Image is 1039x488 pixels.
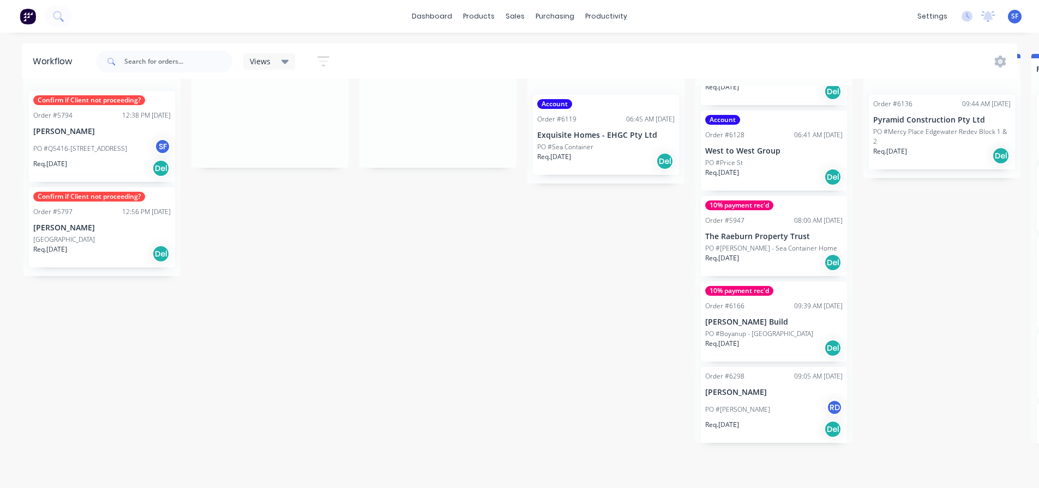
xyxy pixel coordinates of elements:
[122,207,171,217] div: 12:56 PM [DATE]
[33,192,145,202] div: Confirm if Client not proceeding?
[537,114,576,124] div: Order #6119
[20,8,36,25] img: Factory
[500,8,530,25] div: sales
[533,95,679,175] div: AccountOrder #611906:45 AM [DATE]Exquisite Homes - EHGC Pty LtdPO #Sea ContainerReq.[DATE]Del
[33,245,67,254] p: Req. [DATE]
[530,8,580,25] div: purchasing
[705,130,744,140] div: Order #6128
[656,152,674,170] div: Del
[537,131,675,140] p: Exquisite Homes - EHGC Pty Ltd
[705,329,813,339] p: PO #Boyanup - [GEOGRAPHIC_DATA]
[1011,11,1018,21] span: SF
[705,420,739,430] p: Req. [DATE]
[406,8,458,25] a: dashboard
[701,282,847,362] div: 10% payment rec'dOrder #616609:39 AM [DATE][PERSON_NAME] BuildPO #Boyanup - [GEOGRAPHIC_DATA]Req....
[705,158,743,168] p: PO #Price St
[537,142,593,152] p: PO #Sea Container
[626,114,675,124] div: 06:45 AM [DATE]
[824,168,842,186] div: Del
[154,138,171,155] div: SF
[33,144,127,154] p: PO #Q5416-[STREET_ADDRESS]
[869,95,1015,169] div: Order #613609:44 AM [DATE]Pyramid Construction Pty LtdPO #Mercy Place Edgewater Redev Block 1 & 2...
[962,99,1011,109] div: 09:44 AM [DATE]
[152,160,170,177] div: Del
[705,318,843,327] p: [PERSON_NAME] Build
[701,196,847,276] div: 10% payment rec'dOrder #594708:00 AM [DATE]The Raeburn Property TrustPO #[PERSON_NAME] - Sea Cont...
[537,152,571,162] p: Req. [DATE]
[705,371,744,381] div: Order #6298
[873,115,1011,125] p: Pyramid Construction Pty Ltd
[33,95,145,105] div: Confirm if Client not proceeding?
[33,207,73,217] div: Order #5797
[33,55,77,68] div: Workflow
[537,99,572,109] div: Account
[824,254,842,271] div: Del
[794,371,843,381] div: 09:05 AM [DATE]
[824,420,842,438] div: Del
[580,8,633,25] div: productivity
[705,82,739,92] p: Req. [DATE]
[701,111,847,191] div: AccountOrder #612806:41 AM [DATE]West to West GroupPO #Price StReq.[DATE]Del
[33,127,171,136] p: [PERSON_NAME]
[33,235,95,245] p: [GEOGRAPHIC_DATA]
[794,216,843,225] div: 08:00 AM [DATE]
[705,405,770,414] p: PO #[PERSON_NAME]
[33,159,67,169] p: Req. [DATE]
[29,91,175,182] div: Confirm if Client not proceeding?Order #579412:38 PM [DATE][PERSON_NAME]PO #Q5416-[STREET_ADDRESS...
[705,216,744,225] div: Order #5947
[458,8,500,25] div: products
[705,200,773,210] div: 10% payment rec'd
[705,232,843,241] p: The Raeburn Property Trust
[152,245,170,263] div: Del
[705,168,739,178] p: Req. [DATE]
[873,99,912,109] div: Order #6136
[122,111,171,120] div: 12:38 PM [DATE]
[705,286,773,296] div: 10% payment rec'd
[873,147,907,156] p: Req. [DATE]
[250,56,271,67] span: Views
[705,339,739,349] p: Req. [DATE]
[873,127,1011,147] p: PO #Mercy Place Edgewater Redev Block 1 & 2
[124,51,232,72] input: Search for orders...
[705,243,837,253] p: PO #[PERSON_NAME] - Sea Container Home
[33,223,171,233] p: [PERSON_NAME]
[701,367,847,443] div: Order #629809:05 AM [DATE][PERSON_NAME]PO #[PERSON_NAME]RDReq.[DATE]Del
[824,339,842,357] div: Del
[33,111,73,120] div: Order #5794
[794,130,843,140] div: 06:41 AM [DATE]
[705,301,744,311] div: Order #6166
[705,253,739,263] p: Req. [DATE]
[992,147,1010,164] div: Del
[705,388,843,397] p: [PERSON_NAME]
[794,301,843,311] div: 09:39 AM [DATE]
[705,115,740,125] div: Account
[705,147,843,156] p: West to West Group
[824,83,842,100] div: Del
[912,8,953,25] div: settings
[29,187,175,267] div: Confirm if Client not proceeding?Order #579712:56 PM [DATE][PERSON_NAME][GEOGRAPHIC_DATA]Req.[DAT...
[826,399,843,416] div: RD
